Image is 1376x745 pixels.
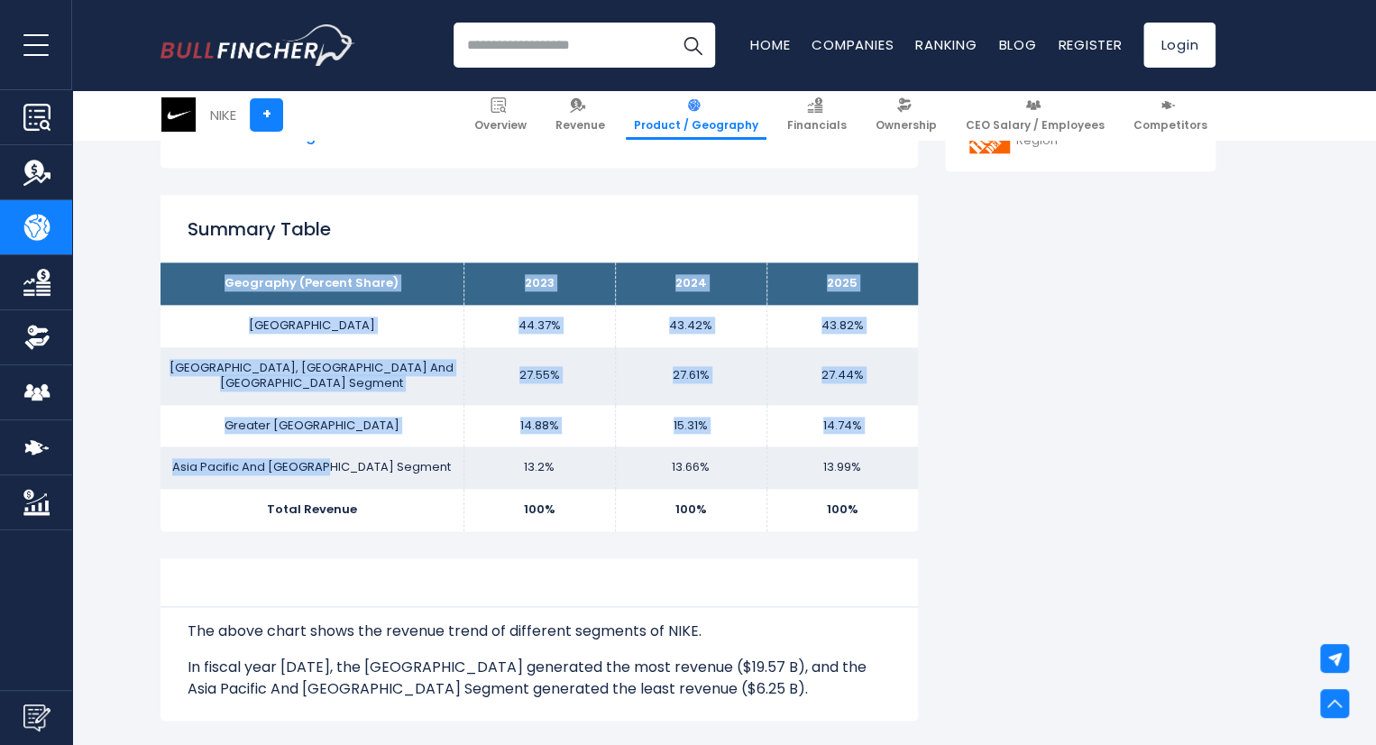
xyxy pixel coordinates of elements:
[161,24,355,66] img: Bullfincher logo
[463,262,615,305] th: 2023
[966,118,1105,133] span: CEO Salary / Employees
[1125,90,1215,140] a: Competitors
[161,97,196,132] img: NKE logo
[766,489,918,531] td: 100%
[188,621,891,642] p: The above chart shows the revenue trend of different segments of NIKE.
[750,35,790,54] a: Home
[779,90,855,140] a: Financials
[766,347,918,405] td: 27.44%
[766,305,918,347] td: 43.82%
[463,489,615,531] td: 100%
[466,90,535,140] a: Overview
[766,405,918,447] td: 14.74%
[474,118,527,133] span: Overview
[250,98,283,132] a: +
[188,657,891,700] p: In fiscal year [DATE], the [GEOGRAPHIC_DATA] generated the most revenue ($19.57 B), and the Asia ...
[867,90,945,140] a: Ownership
[161,446,463,489] td: Asia Pacific And [GEOGRAPHIC_DATA] Segment
[161,305,463,347] td: [GEOGRAPHIC_DATA]
[626,90,766,140] a: Product / Geography
[766,262,918,305] th: 2025
[463,405,615,447] td: 14.88%
[812,35,894,54] a: Companies
[615,262,766,305] th: 2024
[615,347,766,405] td: 27.61%
[958,90,1113,140] a: CEO Salary / Employees
[210,105,236,125] div: NIKE
[188,216,891,243] h2: Summary Table
[463,305,615,347] td: 44.37%
[1143,23,1215,68] a: Login
[1133,118,1207,133] span: Competitors
[1058,35,1122,54] a: Register
[161,24,354,66] a: Go to homepage
[998,35,1036,54] a: Blog
[161,347,463,405] td: [GEOGRAPHIC_DATA], [GEOGRAPHIC_DATA] And [GEOGRAPHIC_DATA] Segment
[161,489,463,531] td: Total Revenue
[615,305,766,347] td: 43.42%
[23,324,50,351] img: Ownership
[615,446,766,489] td: 13.66%
[670,23,715,68] button: Search
[615,489,766,531] td: 100%
[547,90,613,140] a: Revenue
[787,118,847,133] span: Financials
[876,118,937,133] span: Ownership
[463,446,615,489] td: 13.2%
[915,35,977,54] a: Ranking
[615,405,766,447] td: 15.31%
[463,347,615,405] td: 27.55%
[634,118,758,133] span: Product / Geography
[161,262,463,305] th: Geography (Percent Share)
[555,118,605,133] span: Revenue
[1016,118,1191,149] span: Home Depot Revenue by Region
[161,405,463,447] td: Greater [GEOGRAPHIC_DATA]
[766,446,918,489] td: 13.99%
